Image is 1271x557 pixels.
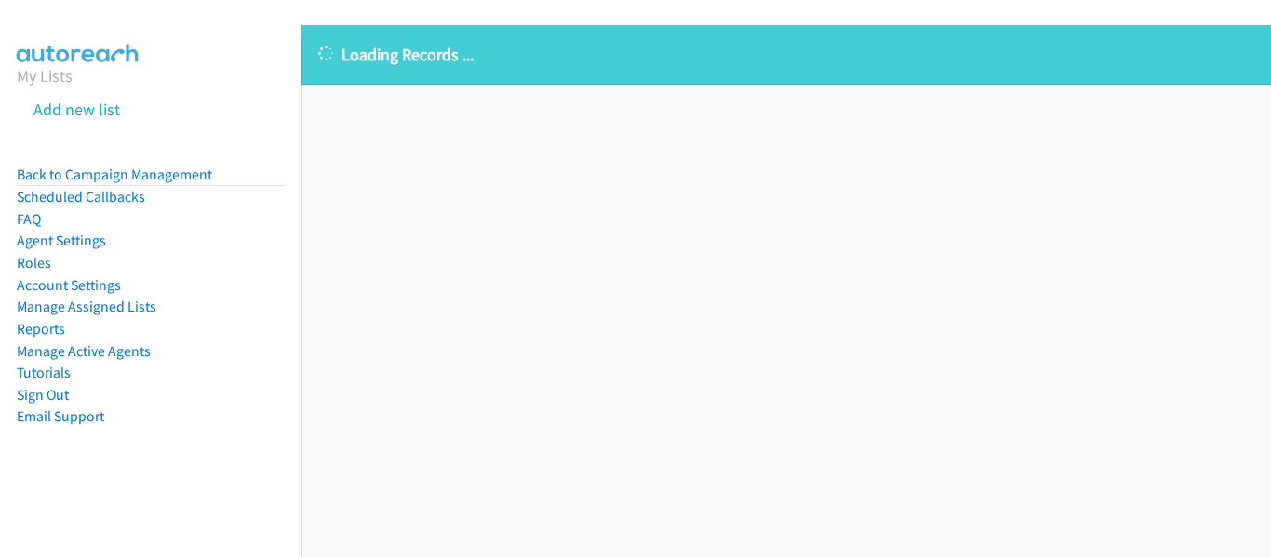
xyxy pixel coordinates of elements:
p: Loading Records ... [318,42,1254,67]
a: Manage Active Agents [17,342,151,360]
a: Reports [17,320,65,338]
a: Sign Out [17,386,69,404]
a: Agent Settings [17,232,106,249]
a: Back to Campaign Management [17,166,212,183]
a: Add new list [33,99,120,120]
a: Manage Assigned Lists [17,298,156,315]
a: My Lists [17,65,73,86]
a: Scheduled Callbacks [17,188,145,206]
a: Tutorials [17,364,71,381]
a: FAQ [17,210,41,228]
a: Account Settings [17,276,121,294]
a: Roles [17,254,51,272]
a: Email Support [17,407,104,425]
